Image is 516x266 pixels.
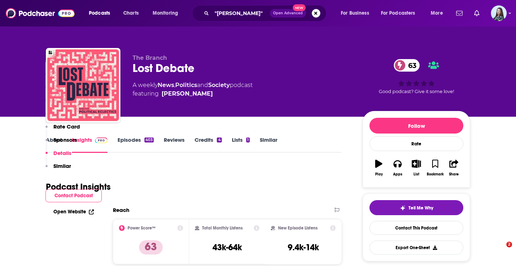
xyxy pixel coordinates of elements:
[471,7,482,19] a: Show notifications dropdown
[212,242,242,253] h3: 43k-64k
[133,90,253,98] span: featuring
[379,89,454,94] span: Good podcast? Give it some love!
[369,221,463,235] a: Contact This Podcast
[53,163,71,169] p: Similar
[414,172,419,176] div: List
[426,8,452,19] button: open menu
[123,8,139,18] span: Charts
[119,8,143,19] a: Charts
[195,136,221,153] a: Credits4
[118,136,154,153] a: Episodes403
[445,155,463,181] button: Share
[506,242,512,247] span: 2
[144,137,154,142] div: 403
[217,137,221,142] div: 4
[270,9,306,18] button: Open AdvancedNew
[153,8,178,18] span: Monitoring
[453,7,465,19] a: Show notifications dropdown
[376,8,426,19] button: open menu
[53,136,77,143] p: Sponsors
[164,136,185,153] a: Reviews
[369,136,463,151] div: Rate
[407,155,426,181] button: List
[113,207,129,213] h2: Reach
[46,189,102,202] button: Contact Podcast
[260,136,277,153] a: Similar
[278,226,317,231] h2: New Episode Listens
[208,82,230,88] a: Society
[53,150,71,156] p: Details
[400,205,406,211] img: tell me why sparkle
[401,59,420,72] span: 63
[133,54,167,61] span: The Branch
[293,4,306,11] span: New
[381,8,415,18] span: For Podcasters
[128,226,156,231] h2: Power Score™
[341,8,369,18] span: For Business
[89,8,110,18] span: Podcasts
[449,172,459,176] div: Share
[375,172,383,176] div: Play
[336,8,378,19] button: open menu
[369,118,463,134] button: Follow
[133,81,253,98] div: A weekly podcast
[202,226,243,231] h2: Total Monthly Listens
[369,200,463,215] button: tell me why sparkleTell Me Why
[199,5,333,21] div: Search podcasts, credits, & more...
[369,155,388,181] button: Play
[162,90,213,98] a: Rikki Schlott
[246,137,250,142] div: 1
[288,242,319,253] h3: 9.4k-14k
[46,163,71,176] button: Similar
[393,172,402,176] div: Apps
[139,240,163,255] p: 63
[175,82,197,88] a: Politics
[427,172,444,176] div: Bookmark
[212,8,270,19] input: Search podcasts, credits, & more...
[148,8,187,19] button: open menu
[431,8,443,18] span: More
[174,82,175,88] span: ,
[84,8,119,19] button: open menu
[491,5,507,21] button: Show profile menu
[363,54,470,99] div: 63Good podcast? Give it some love!
[197,82,208,88] span: and
[388,155,407,181] button: Apps
[6,6,75,20] img: Podchaser - Follow, Share and Rate Podcasts
[273,11,303,15] span: Open Advanced
[369,241,463,255] button: Export One-Sheet
[46,136,77,150] button: Sponsors
[232,136,250,153] a: Lists1
[158,82,174,88] a: News
[53,209,94,215] a: Open Website
[47,49,119,121] img: Lost Debate
[426,155,444,181] button: Bookmark
[491,5,507,21] span: Logged in as brookefortierpr
[394,59,420,72] a: 63
[491,5,507,21] img: User Profile
[46,150,71,163] button: Details
[408,205,433,211] span: Tell Me Why
[492,242,509,259] iframe: Intercom live chat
